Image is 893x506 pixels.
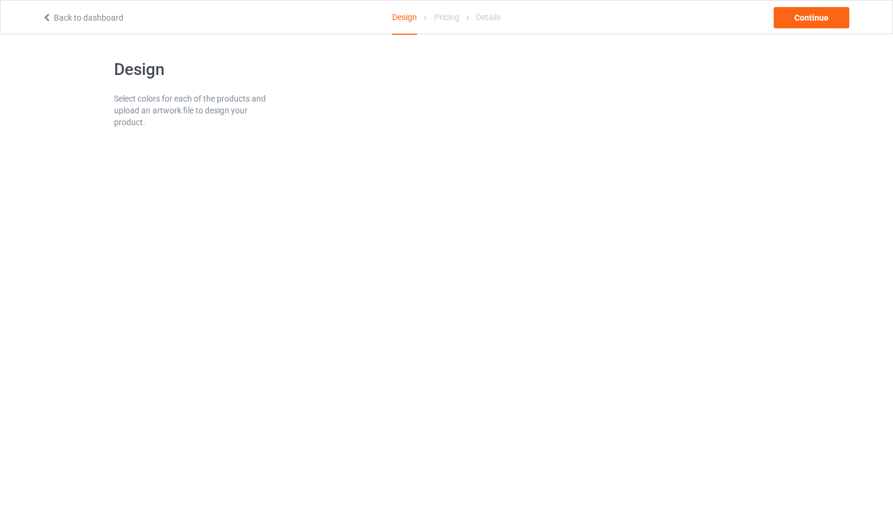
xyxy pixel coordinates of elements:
div: Pricing [434,1,459,34]
a: Back to dashboard [42,13,123,22]
div: Details [476,1,501,34]
h1: Design [114,59,268,80]
div: Select colors for each of the products and upload an artwork file to design your product. [114,93,268,128]
div: Continue [774,7,849,28]
div: Design [392,1,417,35]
